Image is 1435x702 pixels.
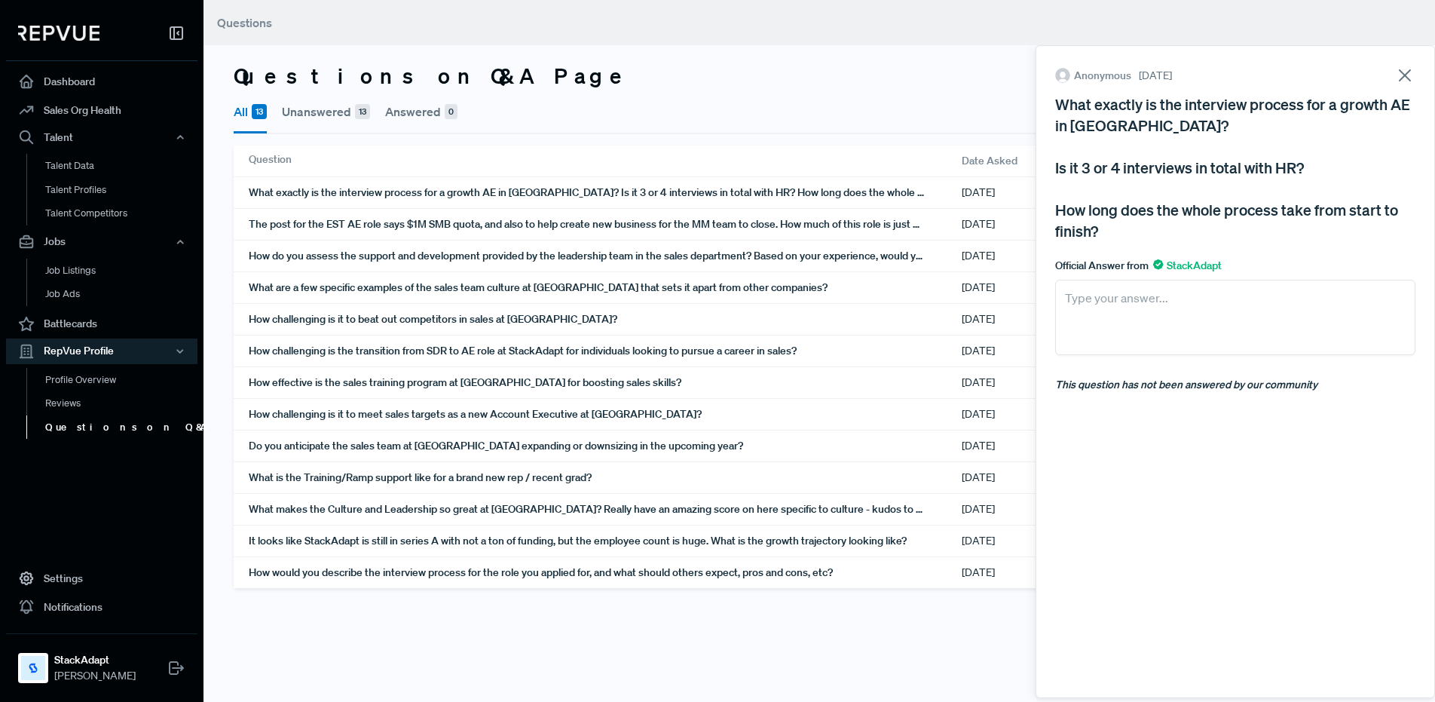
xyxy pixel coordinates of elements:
a: Sales Org Health [6,96,197,124]
a: Talent Competitors [26,201,218,225]
button: Answered [385,92,457,131]
a: Talent Profiles [26,178,218,202]
a: Notifications [6,593,197,621]
a: Profile Overview [26,368,218,392]
div: [DATE] [962,462,1097,493]
div: [DATE] [962,557,1097,588]
a: Battlecards [6,310,197,339]
button: RepVue Profile [6,339,197,364]
a: StackAdaptStackAdapt[PERSON_NAME] [6,633,197,690]
a: Talent Data [26,154,218,178]
div: How would you describe the interview process for the role you applied for, and what should others... [249,557,962,588]
div: How challenging is the transition from SDR to AE role at StackAdapt for individuals looking to pu... [249,336,962,366]
span: 13 [355,104,370,119]
span: Anonymous [1074,68,1131,84]
a: Job Listings [26,259,218,283]
button: Unanswered [282,92,370,131]
div: [DATE] [962,494,1097,525]
div: How do you assess the support and development provided by the leadership team in the sales depart... [249,241,962,271]
a: Questions on Q&A [26,415,218,440]
div: How challenging is it to beat out competitors in sales at [GEOGRAPHIC_DATA]? [249,304,962,335]
div: [DATE] [962,526,1097,556]
div: What are a few specific examples of the sales team culture at [GEOGRAPHIC_DATA] that sets it apar... [249,272,962,303]
div: The post for the EST AE role says $1M SMB quota, and also to help create new business for the MM ... [249,209,962,240]
a: Dashboard [6,67,197,96]
div: Official Answer from [1055,258,1415,274]
div: What exactly is the interview process for a growth AE in [GEOGRAPHIC_DATA]? Is it 3 or 4 intervie... [1055,93,1415,241]
i: This question has not been answered by our community [1055,378,1317,391]
div: It looks like StackAdapt is still in series A with not a ton of funding, but the employee count i... [249,526,962,556]
span: 0 [445,104,457,119]
a: Settings [6,564,197,593]
div: What exactly is the interview process for a growth AE in [GEOGRAPHIC_DATA]? Is it 3 or 4 intervie... [249,177,962,208]
div: [DATE] [962,177,1097,208]
div: How challenging is it to meet sales targets as a new Account Executive at [GEOGRAPHIC_DATA]? [249,399,962,430]
button: Talent [6,124,197,150]
h3: Questions on Q&A Page [234,63,632,89]
span: [PERSON_NAME] [54,668,136,684]
a: Reviews [26,391,218,415]
div: [DATE] [962,367,1097,398]
span: StackAdapt [1153,259,1222,272]
div: [DATE] [962,272,1097,303]
img: RepVue [18,26,99,41]
div: What is the Training/Ramp support like for a brand new rep / recent grad? [249,462,962,493]
a: Job Ads [26,282,218,306]
div: [DATE] [962,431,1097,461]
img: StackAdapt [21,656,45,680]
div: [DATE] [962,241,1097,271]
span: Questions [217,15,272,30]
div: Date Asked [962,146,1097,176]
button: All [234,92,267,133]
span: [DATE] [1139,68,1172,84]
div: Question [249,146,962,176]
div: [DATE] [962,336,1097,366]
span: 13 [252,104,267,119]
strong: StackAdapt [54,652,136,668]
div: Do you anticipate the sales team at [GEOGRAPHIC_DATA] expanding or downsizing in the upcoming year? [249,431,962,461]
button: Jobs [6,229,197,255]
div: [DATE] [962,399,1097,430]
div: How effective is the sales training program at [GEOGRAPHIC_DATA] for boosting sales skills? [249,367,962,398]
div: [DATE] [962,209,1097,240]
div: [DATE] [962,304,1097,335]
div: What makes the Culture and Leadership so great at [GEOGRAPHIC_DATA]? Really have an amazing score... [249,494,962,525]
